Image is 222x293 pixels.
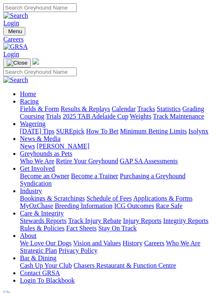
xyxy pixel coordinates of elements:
a: Statistics [157,105,181,112]
a: News & Media [20,135,61,142]
div: Wagering [20,128,219,135]
a: Stay On Track [98,225,137,232]
div: About [20,240,219,254]
a: History [122,240,142,247]
div: Racing [20,105,219,120]
a: Rules & Policies [20,225,65,232]
a: How To Bet [86,128,119,135]
a: Stewards Reports [20,217,66,224]
a: Calendar [112,105,136,112]
a: Chasers Restaurant & Function Centre [73,262,176,269]
a: About [20,232,37,239]
a: [DATE] Tips [20,128,54,135]
a: Careers [3,36,219,43]
a: Syndication [20,180,51,187]
input: Search [3,3,77,12]
a: Trials [46,113,61,120]
img: logo-grsa-white.png [32,58,39,65]
a: Login [3,19,19,27]
a: Wagering [20,120,46,127]
a: Retire Your Greyhound [56,157,118,165]
div: Industry [20,195,219,210]
a: Tracks [137,105,155,112]
a: Racing [20,98,39,105]
a: GAP SA Assessments [120,157,178,165]
a: We Love Our Dogs [20,240,71,247]
a: Schedule of Fees [86,195,132,202]
a: Vision and Values [73,240,121,247]
a: Greyhounds as Pets [20,150,72,157]
a: Race Safe [156,202,183,209]
a: Cash Up Your Club [20,262,72,269]
a: Privacy Policy [59,247,98,254]
button: Toggle navigation [3,27,25,36]
a: Breeding Information [55,202,112,209]
a: Who We Are [20,157,54,165]
div: Greyhounds as Pets [20,157,219,165]
a: SUREpick [56,128,84,135]
a: [PERSON_NAME] [37,143,89,150]
a: Applications & Forms [133,195,193,202]
a: Bar & Dining [20,254,56,262]
a: Grading [183,105,204,112]
a: Isolynx [188,128,208,135]
a: Track Injury Rebate [68,217,121,224]
a: Minimum Betting Limits [120,128,187,135]
a: 2025 TAB Adelaide Cup [63,113,128,120]
img: GRSA [3,43,28,51]
a: ICG Outcomes [114,202,154,209]
button: Toggle navigation [3,58,31,68]
img: Close [7,60,27,66]
a: Fact Sheets [66,225,97,232]
div: Get Involved [20,172,219,187]
a: Who We Are [166,240,200,247]
a: Home [20,90,36,97]
a: Careers [144,240,164,247]
a: Results & Replays [61,105,110,112]
a: Strategic Plan [20,247,57,254]
a: Get Involved [20,165,55,172]
a: Track Maintenance [153,113,204,120]
div: Care & Integrity [20,217,219,232]
a: Bookings & Scratchings [20,195,85,202]
a: Coursing [20,113,44,120]
a: Injury Reports [123,217,161,224]
a: News [20,143,35,150]
div: Bar & Dining [20,262,219,269]
a: Contact GRSA [20,269,60,276]
a: Purchasing a Greyhound [120,172,185,179]
img: Search [3,76,28,84]
img: Search [3,12,28,19]
a: Login [3,51,19,58]
input: Search [3,68,77,76]
a: Become a Trainer [71,172,118,179]
a: Care & Integrity [20,210,64,217]
div: News & Media [20,143,219,150]
a: Integrity Reports [163,217,208,224]
a: Industry [20,187,42,194]
a: Login To Blackbook [20,277,75,284]
a: Become an Owner [20,172,69,179]
a: Fields & Form [20,105,59,112]
a: Weights [130,113,151,120]
a: MyOzChase [20,202,53,209]
span: Menu [8,28,22,34]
